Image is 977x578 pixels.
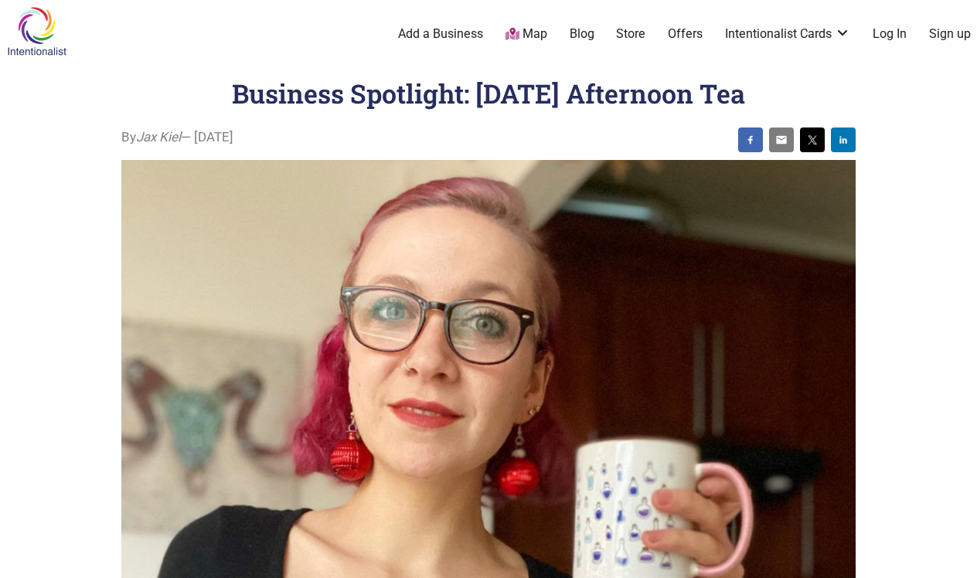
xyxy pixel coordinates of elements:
a: Log In [873,25,907,42]
a: Add a Business [398,25,483,42]
img: facebook sharing button [744,134,757,146]
a: Store [616,25,645,42]
a: Sign up [929,25,971,42]
img: email sharing button [775,134,788,146]
a: Map [506,25,547,43]
span: By — [DATE] [121,127,233,148]
a: Offers [668,25,703,42]
img: linkedin sharing button [837,134,849,146]
a: Blog [570,25,594,42]
a: Intentionalist Cards [725,25,850,42]
h1: Business Spotlight: [DATE] Afternoon Tea [232,76,745,110]
i: Jax Kiel [136,129,181,144]
img: twitter sharing button [806,134,819,146]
